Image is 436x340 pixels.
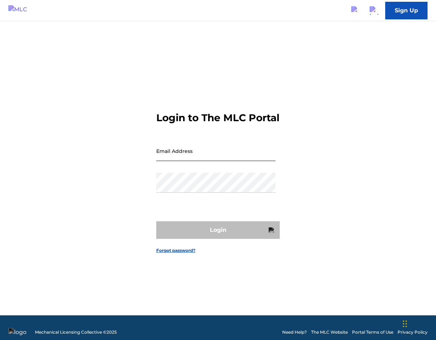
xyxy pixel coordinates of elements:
[156,112,279,124] h3: Login to The MLC Portal
[401,306,436,340] iframe: Chat Widget
[35,329,117,335] span: Mechanical Licensing Collective © 2025
[282,329,307,335] a: Need Help?
[351,6,360,15] img: search
[8,328,26,336] img: logo
[385,2,428,19] a: Sign Up
[8,5,36,16] img: MLC Logo
[156,247,195,254] a: Forgot password?
[352,329,393,335] a: Portal Terms of Use
[403,313,407,334] div: Drag
[349,4,363,18] a: Public Search
[370,6,378,15] img: help
[398,329,428,335] a: Privacy Policy
[367,4,381,18] div: Help
[311,329,348,335] a: The MLC Website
